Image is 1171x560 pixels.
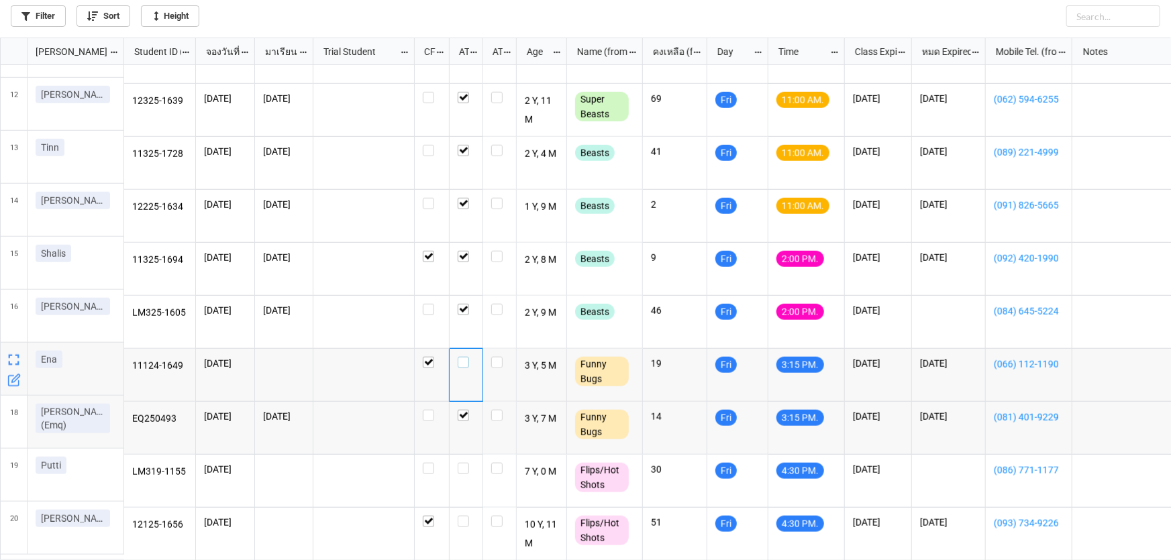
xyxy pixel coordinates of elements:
[920,92,977,105] p: [DATE]
[77,5,130,27] a: Sort
[776,463,824,479] div: 4:30 PM.
[10,131,18,183] span: 13
[126,44,181,59] div: Student ID (from [PERSON_NAME] Name)
[776,304,824,320] div: 2:00 PM.
[776,198,829,214] div: 11:00 AM.
[994,410,1064,425] a: (081) 401-9229
[776,516,824,532] div: 4:30 PM.
[715,145,737,161] div: Fri
[853,357,903,370] p: [DATE]
[715,357,737,373] div: Fri
[994,198,1064,213] a: (091) 826-5665
[41,353,57,366] p: Ena
[847,44,897,59] div: Class Expiration
[132,357,188,376] p: 11124-1649
[715,304,737,320] div: Fri
[204,198,246,211] p: [DATE]
[263,304,305,317] p: [DATE]
[651,410,699,423] p: 14
[10,449,18,501] span: 19
[204,410,246,423] p: [DATE]
[776,410,824,426] div: 3:15 PM.
[10,78,18,130] span: 12
[41,459,61,472] p: Putti
[575,463,629,492] div: Flips/Hot Shots
[651,463,699,476] p: 30
[994,92,1064,107] a: (062) 594-6255
[10,502,18,554] span: 20
[41,194,105,207] p: [PERSON_NAME]
[914,44,971,59] div: หมด Expired date (from [PERSON_NAME] Name)
[525,304,559,323] p: 2 Y, 9 M
[994,145,1064,160] a: (089) 221-4999
[41,247,66,260] p: Shalis
[715,463,737,479] div: Fri
[853,463,903,476] p: [DATE]
[132,145,188,164] p: 11325-1728
[770,44,830,59] div: Time
[263,198,305,211] p: [DATE]
[132,463,188,482] p: LM319-1155
[920,251,977,264] p: [DATE]
[204,92,246,105] p: [DATE]
[257,44,299,59] div: มาเรียน
[994,304,1064,319] a: (084) 645-5224
[204,357,246,370] p: [DATE]
[204,251,246,264] p: [DATE]
[263,251,305,264] p: [DATE]
[132,410,188,429] p: EQ250493
[651,357,699,370] p: 19
[11,5,66,27] a: Filter
[41,300,105,313] p: [PERSON_NAME]
[575,516,629,545] div: Flips/Hot Shots
[715,92,737,108] div: Fri
[10,184,18,236] span: 14
[569,44,628,59] div: Name (from Class)
[263,92,305,105] p: [DATE]
[988,44,1058,59] div: Mobile Tel. (from Nick Name)
[715,198,737,214] div: Fri
[525,198,559,217] p: 1 Y, 9 M
[709,44,754,59] div: Day
[920,198,977,211] p: [DATE]
[141,5,199,27] a: Height
[776,145,829,161] div: 11:00 AM.
[525,251,559,270] p: 2 Y, 8 M
[575,251,615,267] div: Beasts
[41,405,105,432] p: [PERSON_NAME](Emq)
[651,145,699,158] p: 41
[853,145,903,158] p: [DATE]
[715,251,737,267] div: Fri
[994,463,1064,478] a: (086) 771-1177
[525,357,559,376] p: 3 Y, 5 M
[132,92,188,111] p: 12325-1639
[1,38,124,65] div: grid
[41,141,59,154] p: Tinn
[519,44,553,59] div: Age
[651,251,699,264] p: 9
[994,357,1064,372] a: (066) 112-1190
[132,251,188,270] p: 11325-1694
[204,304,246,317] p: [DATE]
[525,145,559,164] p: 2 Y, 4 M
[132,198,188,217] p: 12225-1634
[10,396,18,448] span: 18
[575,304,615,320] div: Beasts
[776,357,824,373] div: 3:15 PM.
[575,198,615,214] div: Beasts
[853,516,903,529] p: [DATE]
[645,44,693,59] div: คงเหลือ (from Nick Name)
[853,92,903,105] p: [DATE]
[263,145,305,158] p: [DATE]
[715,516,737,532] div: Fri
[575,357,629,386] div: Funny Bugs
[10,237,18,289] span: 15
[451,44,470,59] div: ATT
[315,44,399,59] div: Trial Student
[853,410,903,423] p: [DATE]
[525,410,559,429] p: 3 Y, 7 M
[1066,5,1160,27] input: Search...
[41,512,105,525] p: [PERSON_NAME]
[920,410,977,423] p: [DATE]
[204,516,246,529] p: [DATE]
